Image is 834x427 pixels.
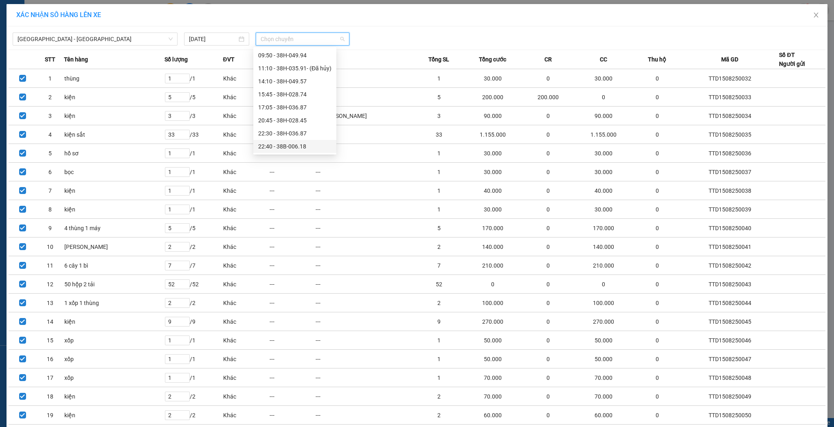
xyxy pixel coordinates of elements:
[315,312,416,331] td: ---
[36,88,64,107] td: 2
[64,125,165,144] td: kiện sắt
[315,163,416,181] td: ---
[680,144,779,163] td: TTD1508250036
[64,331,165,350] td: xốp
[462,350,523,368] td: 50.000
[165,312,223,331] td: / 9
[315,275,416,294] td: ---
[416,237,462,256] td: 2
[189,35,237,44] input: 15/08/2025
[523,312,573,331] td: 0
[64,350,165,368] td: xốp
[680,331,779,350] td: TTD1508250046
[680,312,779,331] td: TTD1508250045
[258,103,331,112] div: 17:05 - 38H-036.87
[680,237,779,256] td: TTD1508250041
[523,275,573,294] td: 0
[523,387,573,406] td: 0
[721,55,738,64] span: Mã GD
[634,88,680,107] td: 0
[36,406,64,425] td: 19
[223,312,269,331] td: Khác
[462,107,523,125] td: 90.000
[315,107,416,125] td: đã [PERSON_NAME]
[36,69,64,88] td: 1
[462,163,523,181] td: 30.000
[523,331,573,350] td: 0
[523,368,573,387] td: 0
[523,219,573,237] td: 0
[64,181,165,200] td: kiện
[634,144,680,163] td: 0
[573,275,634,294] td: 0
[18,33,173,45] span: Hà Nội - Hà Tĩnh
[269,350,315,368] td: ---
[634,181,680,200] td: 0
[813,12,819,18] span: close
[269,256,315,275] td: ---
[223,256,269,275] td: Khác
[165,294,223,312] td: / 2
[165,368,223,387] td: / 1
[573,406,634,425] td: 60.000
[258,142,331,151] div: 22:40 - 38B-006.18
[269,275,315,294] td: ---
[223,107,269,125] td: Khác
[416,69,462,88] td: 1
[258,90,331,99] div: 15:45 - 38H-028.74
[523,294,573,312] td: 0
[416,387,462,406] td: 2
[36,125,64,144] td: 4
[223,125,269,144] td: Khác
[462,294,523,312] td: 100.000
[523,163,573,181] td: 0
[573,350,634,368] td: 50.000
[523,125,573,144] td: 0
[416,275,462,294] td: 52
[680,125,779,144] td: TTD1508250035
[64,107,165,125] td: kiện
[634,406,680,425] td: 0
[462,200,523,219] td: 30.000
[462,256,523,275] td: 210.000
[64,69,165,88] td: thùng
[36,256,64,275] td: 11
[269,200,315,219] td: ---
[416,144,462,163] td: 1
[64,219,165,237] td: 4 thùng 1 máy
[269,181,315,200] td: ---
[36,237,64,256] td: 10
[634,219,680,237] td: 0
[523,69,573,88] td: 0
[64,200,165,219] td: kiện
[573,219,634,237] td: 170.000
[223,368,269,387] td: Khác
[680,88,779,107] td: TTD1508250033
[165,237,223,256] td: / 2
[428,55,449,64] span: Tổng SL
[64,163,165,181] td: bọc
[258,77,331,86] div: 14:10 - 38H-049.57
[634,368,680,387] td: 0
[16,11,101,19] span: XÁC NHẬN SỐ HÀNG LÊN XE
[634,69,680,88] td: 0
[64,237,165,256] td: [PERSON_NAME]
[315,88,416,107] td: ---
[462,144,523,163] td: 30.000
[523,237,573,256] td: 0
[165,181,223,200] td: / 1
[544,55,552,64] span: CR
[462,237,523,256] td: 140.000
[805,4,827,27] button: Close
[269,331,315,350] td: ---
[64,55,88,64] span: Tên hàng
[600,55,607,64] span: CC
[680,256,779,275] td: TTD1508250042
[315,406,416,425] td: ---
[36,368,64,387] td: 17
[416,125,462,144] td: 33
[315,125,416,144] td: ---
[315,181,416,200] td: ---
[634,237,680,256] td: 0
[165,256,223,275] td: / 7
